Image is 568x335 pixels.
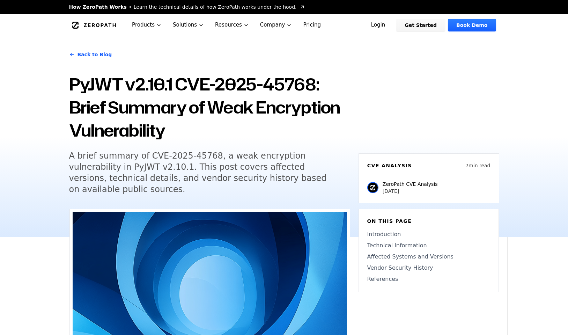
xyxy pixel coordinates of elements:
a: Vendor Security History [367,264,490,272]
p: 7 min read [465,162,490,169]
p: [DATE] [383,188,438,195]
button: Resources [209,14,255,36]
span: How ZeroPath Works [69,3,127,10]
h5: A brief summary of CVE-2025-45768, a weak encryption vulnerability in PyJWT v2.10.1. This post co... [69,150,337,195]
a: Technical Information [367,241,490,250]
a: References [367,275,490,283]
a: Pricing [297,14,326,36]
a: Affected Systems and Versions [367,253,490,261]
h1: PyJWT v2.10.1 CVE-2025-45768: Brief Summary of Weak Encryption Vulnerability [69,73,350,142]
h6: On this page [367,218,490,225]
button: Solutions [167,14,209,36]
a: Introduction [367,230,490,239]
span: Learn the technical details of how ZeroPath works under the hood. [134,3,297,10]
button: Company [255,14,298,36]
a: Get Started [396,19,445,31]
img: ZeroPath CVE Analysis [367,182,378,193]
a: How ZeroPath WorksLearn the technical details of how ZeroPath works under the hood. [69,3,305,10]
button: Products [126,14,167,36]
nav: Global [61,14,508,36]
h6: CVE Analysis [367,162,412,169]
p: ZeroPath CVE Analysis [383,181,438,188]
a: Login [363,19,394,31]
a: Back to Blog [69,45,112,64]
a: Book Demo [448,19,496,31]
